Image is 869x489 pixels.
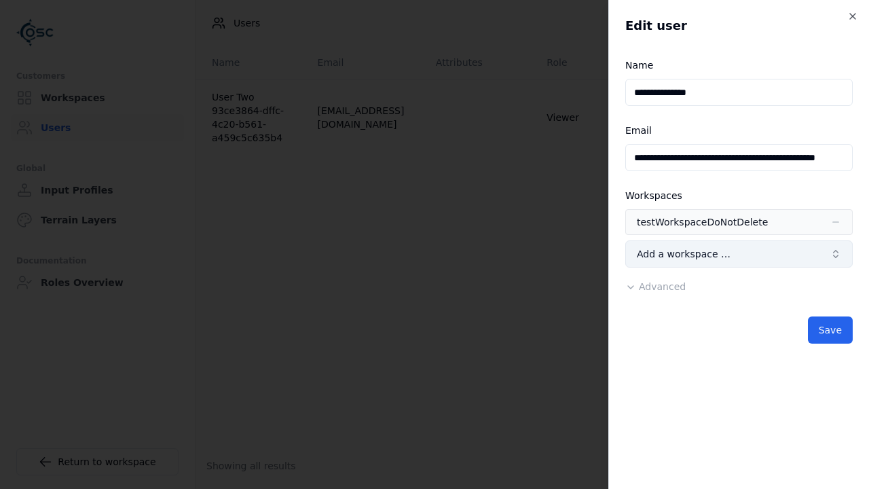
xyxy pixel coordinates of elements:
[625,125,652,136] label: Email
[625,60,653,71] label: Name
[808,316,853,344] button: Save
[625,16,853,35] h2: Edit user
[625,190,682,201] label: Workspaces
[639,281,686,292] span: Advanced
[637,247,731,261] span: Add a workspace …
[625,280,686,293] button: Advanced
[637,215,768,229] div: testWorkspaceDoNotDelete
